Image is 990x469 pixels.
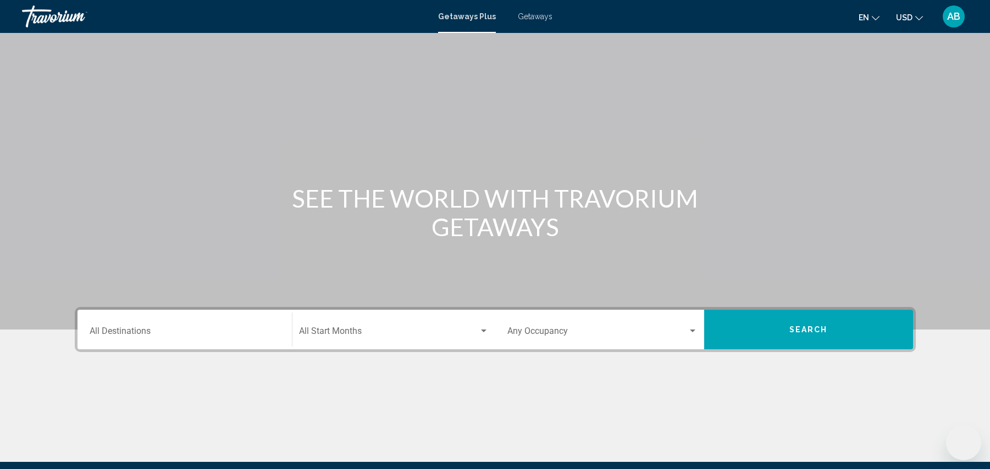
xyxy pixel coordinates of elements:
[896,13,912,22] span: USD
[22,5,427,27] a: Travorium
[946,425,981,460] iframe: Кнопка запуска окна обмена сообщениями
[896,9,923,25] button: Change currency
[789,326,828,334] span: Search
[518,12,552,21] a: Getaways
[289,184,701,241] h1: SEE THE WORLD WITH TRAVORIUM GETAWAYS
[438,12,496,21] a: Getaways Plus
[859,13,869,22] span: en
[859,9,880,25] button: Change language
[947,11,960,22] span: AB
[78,310,913,349] div: Search widget
[704,310,913,349] button: Search
[939,5,968,28] button: User Menu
